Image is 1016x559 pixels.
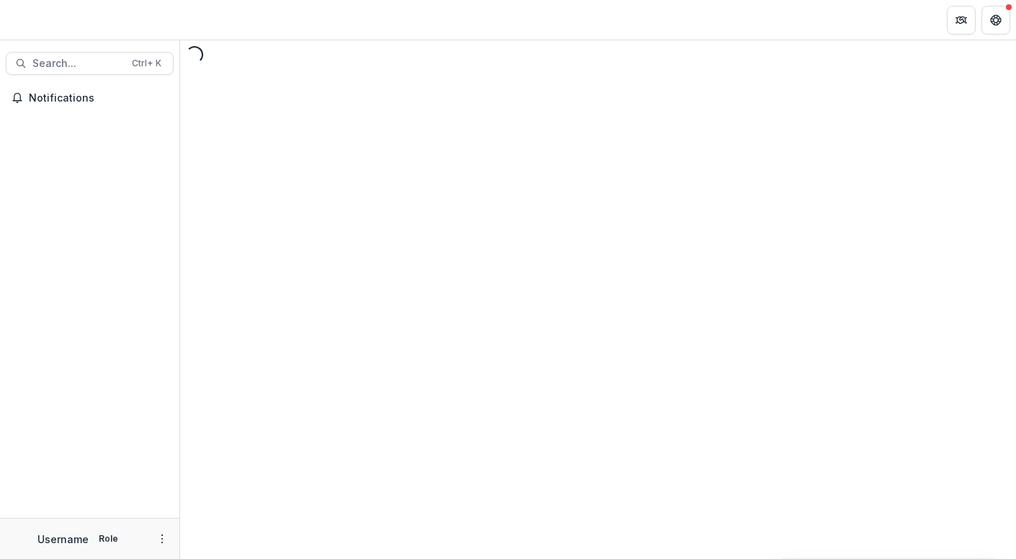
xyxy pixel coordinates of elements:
span: Notifications [29,92,168,104]
button: Notifications [6,86,174,109]
p: Username [37,532,89,547]
p: Role [94,532,122,545]
div: Ctrl + K [129,55,164,71]
button: Get Help [981,6,1010,35]
button: Partners [947,6,976,35]
button: More [153,530,171,547]
button: Search... [6,52,174,75]
span: Search... [32,58,123,70]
